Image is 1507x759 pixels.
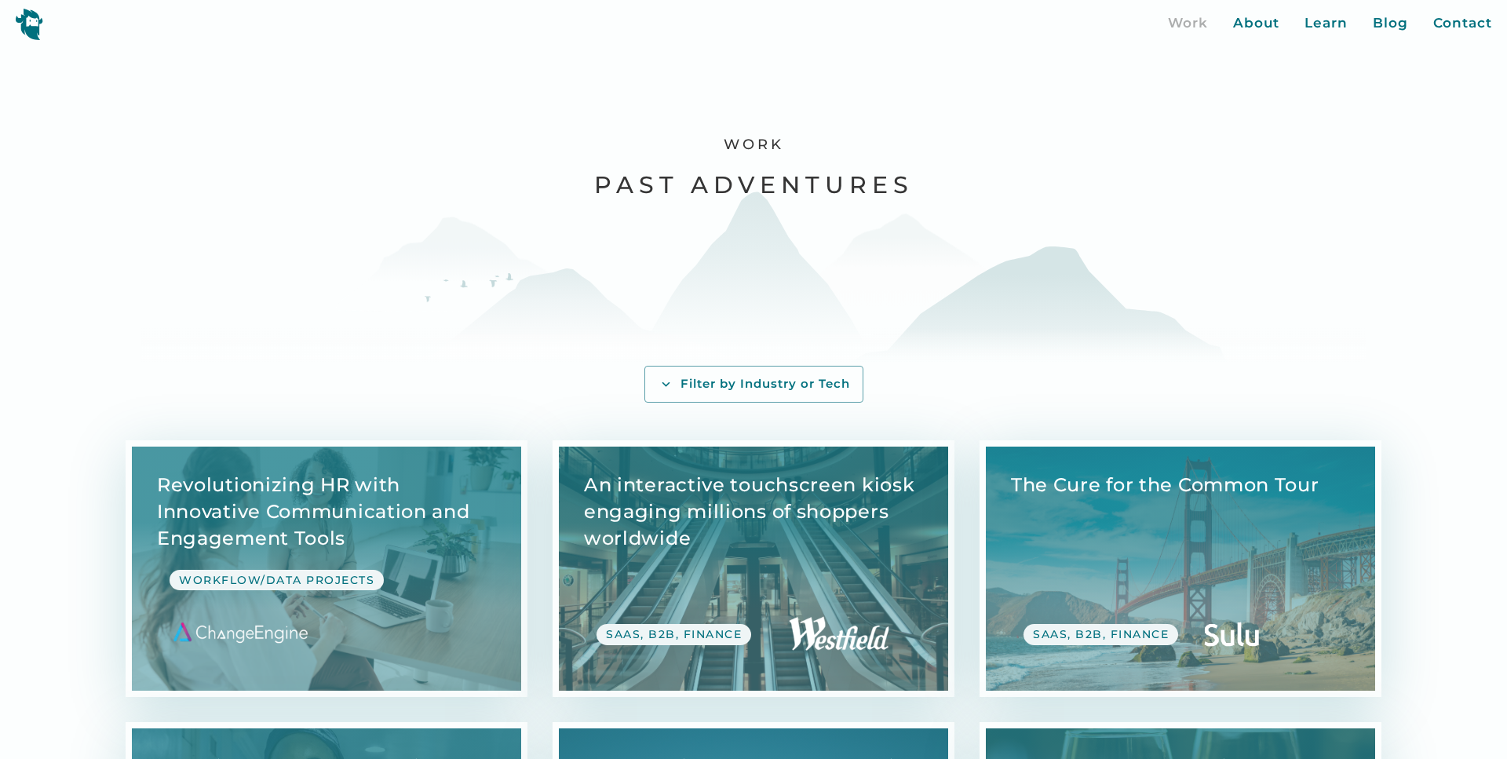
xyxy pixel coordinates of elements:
a: View Case Study [986,447,1375,691]
a: Work [1168,13,1208,34]
div: Filter by Industry or Tech [681,376,850,392]
a: View Case Study [132,447,521,691]
a: About [1233,13,1280,34]
img: yeti logo icon [15,8,43,40]
a: Blog [1373,13,1408,34]
a: Contact [1433,13,1492,34]
a: Filter by Industry or Tech [644,366,863,403]
a: Learn [1304,13,1348,34]
a: View Case Study [559,447,948,691]
h2: Past Adventures [594,170,914,201]
h1: Work [724,136,784,154]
